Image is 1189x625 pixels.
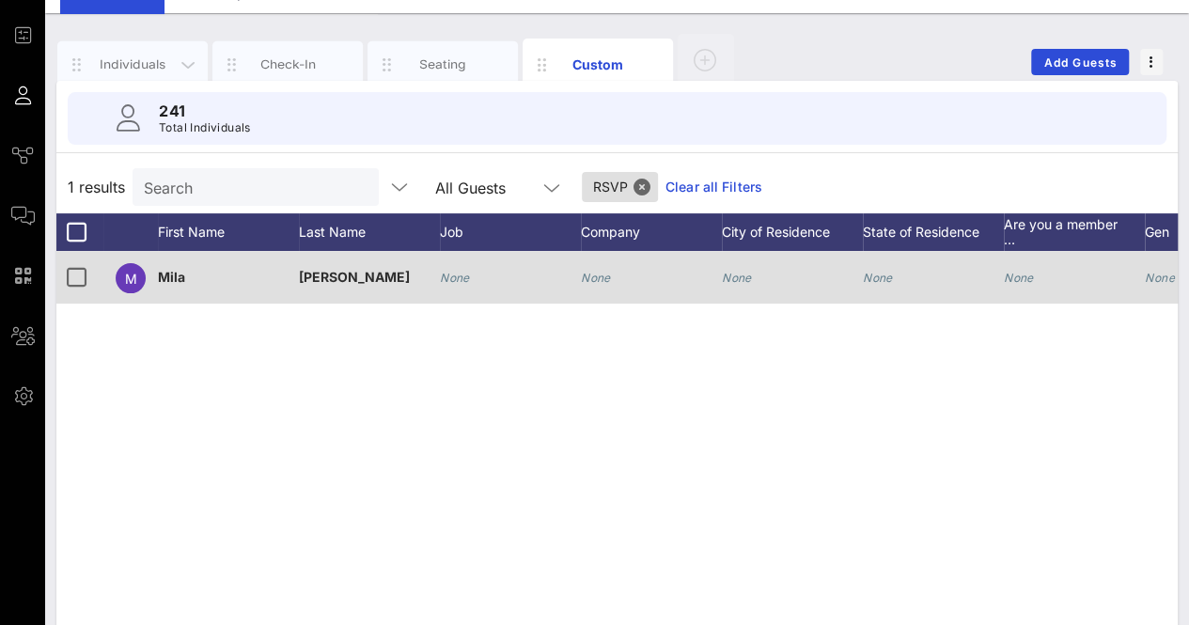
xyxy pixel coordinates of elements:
i: None [863,271,893,285]
div: Job [440,213,581,251]
div: Custom [556,55,640,74]
div: First Name [158,213,299,251]
span: 1 results [68,176,125,198]
div: State of Residence [863,213,1004,251]
span: [PERSON_NAME] [299,269,410,285]
div: Individuals [91,55,175,73]
div: Last Name [299,213,440,251]
div: All Guests [435,180,506,196]
i: None [722,271,752,285]
i: None [581,271,611,285]
div: Are you a member … [1004,213,1145,251]
div: Seating [401,55,485,73]
a: Clear all Filters [665,177,762,197]
i: None [1145,271,1175,285]
span: Mila [158,269,185,285]
span: Add Guests [1043,55,1118,70]
button: Close [634,179,650,195]
div: All Guests [424,168,574,206]
div: City of Residence [722,213,863,251]
button: Add Guests [1031,49,1129,75]
p: Total Individuals [159,118,251,137]
p: 241 [159,100,251,122]
div: Company [581,213,722,251]
i: None [1004,271,1034,285]
i: None [440,271,470,285]
div: Check-In [246,55,330,73]
span: M [125,271,137,287]
span: RSVP [593,172,647,202]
